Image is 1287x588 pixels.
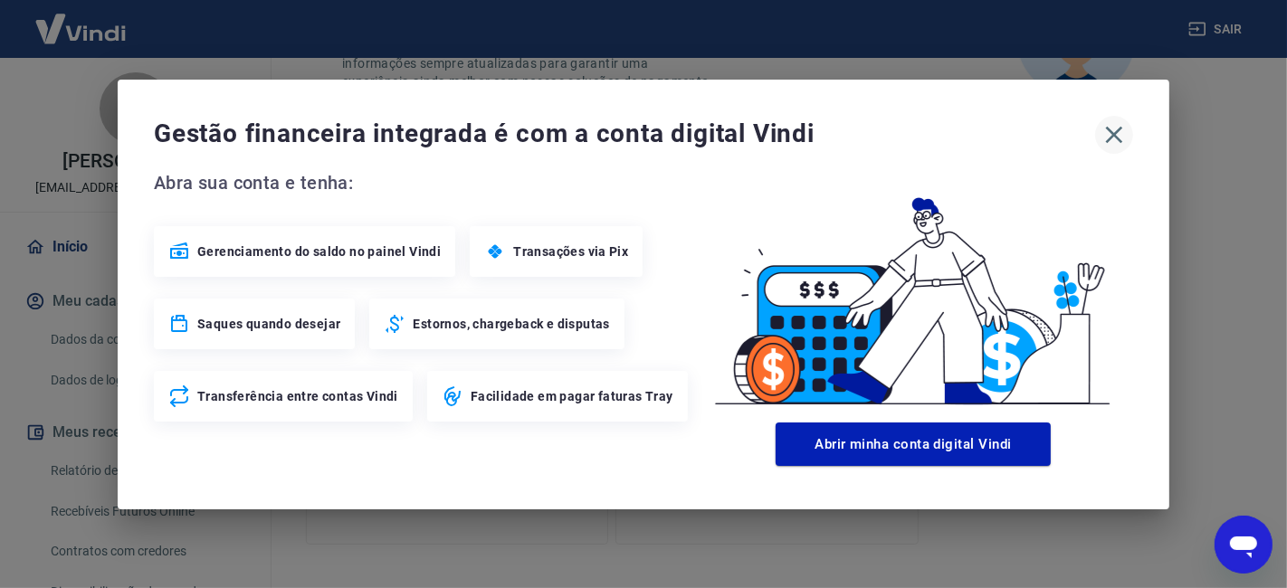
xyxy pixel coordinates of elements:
span: Estornos, chargeback e disputas [413,315,609,333]
span: Saques quando desejar [197,315,340,333]
span: Facilidade em pagar faturas Tray [471,387,673,405]
button: Abrir minha conta digital Vindi [776,422,1051,466]
span: Gestão financeira integrada é com a conta digital Vindi [154,116,1095,152]
span: Transações via Pix [513,242,628,261]
img: Good Billing [693,168,1133,415]
span: Transferência entre contas Vindi [197,387,398,405]
span: Abra sua conta e tenha: [154,168,693,197]
iframe: Botão para abrir a janela de mensagens [1215,516,1273,574]
span: Gerenciamento do saldo no painel Vindi [197,242,441,261]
